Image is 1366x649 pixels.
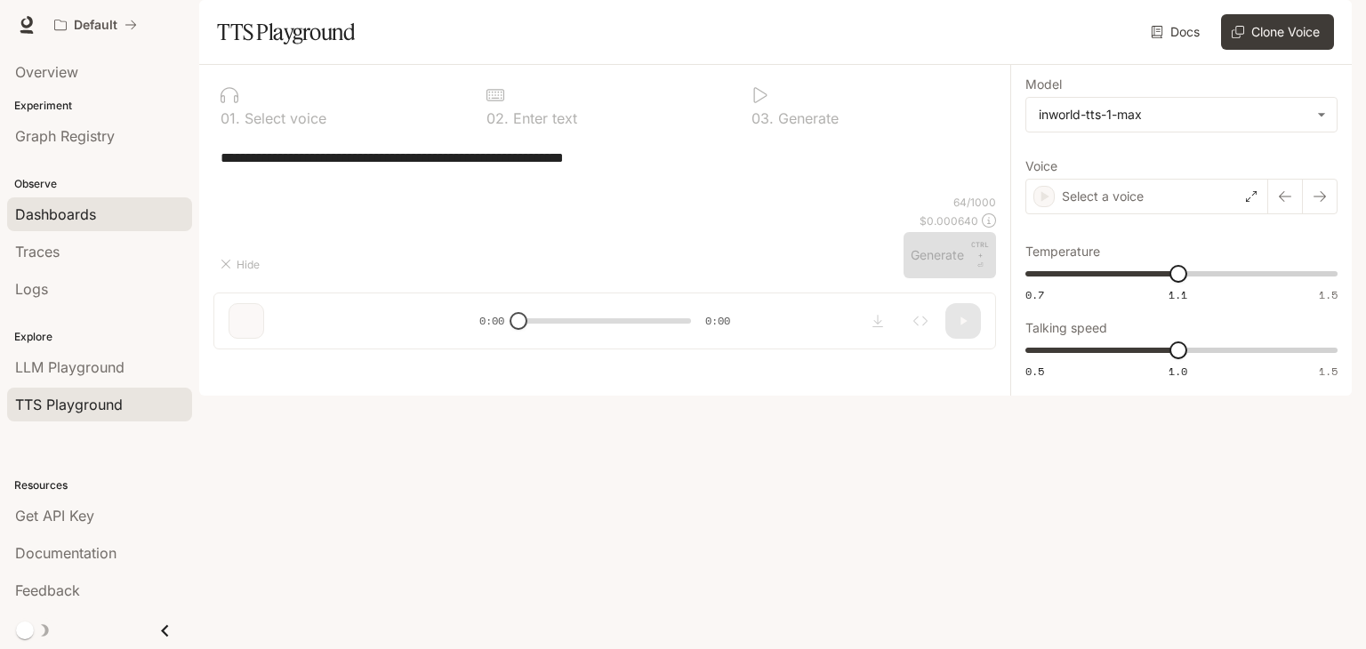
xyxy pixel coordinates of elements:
p: 64 / 1000 [953,195,996,210]
p: Enter text [509,111,577,125]
a: Docs [1147,14,1207,50]
span: 0.5 [1025,364,1044,379]
p: Select a voice [1062,188,1144,205]
p: Default [74,18,117,33]
span: 1.5 [1319,364,1338,379]
div: inworld-tts-1-max [1026,98,1337,132]
p: 0 1 . [221,111,240,125]
p: 0 2 . [486,111,509,125]
p: Talking speed [1025,322,1107,334]
p: Voice [1025,160,1057,172]
button: All workspaces [46,7,145,43]
span: 0.7 [1025,287,1044,302]
p: Generate [774,111,839,125]
p: $ 0.000640 [920,213,978,228]
p: 0 3 . [751,111,774,125]
button: Clone Voice [1221,14,1334,50]
span: 1.1 [1169,287,1187,302]
span: 1.0 [1169,364,1187,379]
span: 1.5 [1319,287,1338,302]
p: Model [1025,78,1062,91]
h1: TTS Playground [217,14,355,50]
div: inworld-tts-1-max [1039,106,1308,124]
p: Select voice [240,111,326,125]
p: Temperature [1025,245,1100,258]
button: Hide [213,250,270,278]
